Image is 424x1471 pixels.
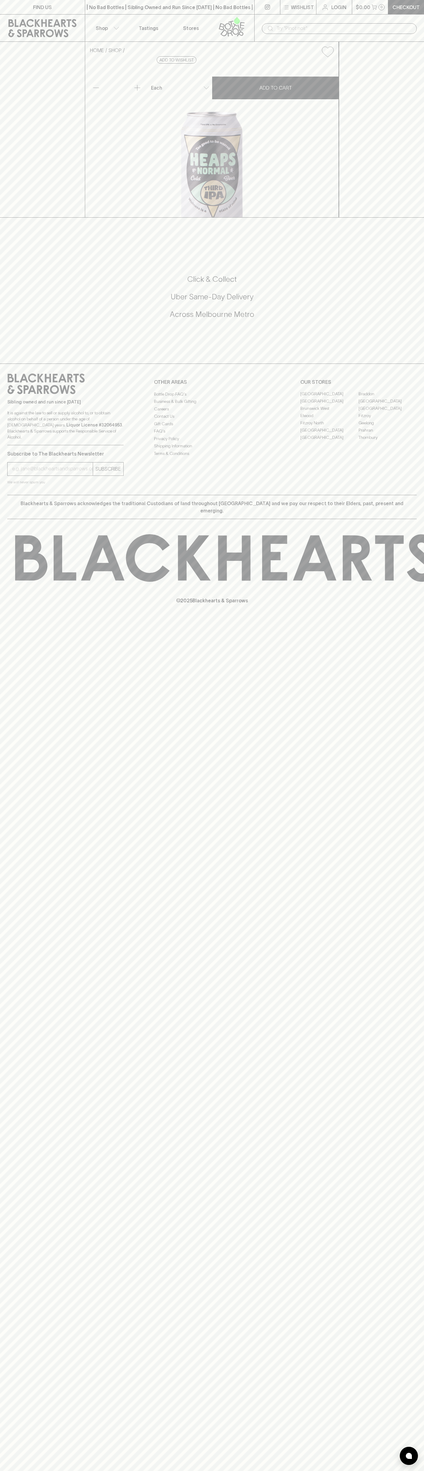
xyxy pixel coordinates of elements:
[300,405,359,412] a: Brunswick West
[139,25,158,32] p: Tastings
[7,410,124,440] p: It is against the law to sell or supply alcohol to, or to obtain alcohol on behalf of a person un...
[380,5,383,9] p: 0
[66,423,122,427] strong: Liquor License #32064953
[7,292,417,302] h5: Uber Same-Day Delivery
[154,398,270,405] a: Business & Bulk Gifting
[359,427,417,434] a: Prahran
[300,412,359,420] a: Elwood
[85,15,128,41] button: Shop
[154,443,270,450] a: Shipping Information
[276,24,412,33] input: Try "Pinot noir"
[359,398,417,405] a: [GEOGRAPHIC_DATA]
[7,479,124,485] p: We will never spam you
[300,378,417,386] p: OUR STORES
[33,4,52,11] p: FIND US
[359,412,417,420] a: Fitzroy
[300,398,359,405] a: [GEOGRAPHIC_DATA]
[154,390,270,398] a: Bottle Drop FAQ's
[154,378,270,386] p: OTHER AREAS
[12,500,412,514] p: Blackhearts & Sparrows acknowledges the traditional Custodians of land throughout [GEOGRAPHIC_DAT...
[149,82,212,94] div: Each
[291,4,314,11] p: Wishlist
[300,434,359,441] a: [GEOGRAPHIC_DATA]
[359,405,417,412] a: [GEOGRAPHIC_DATA]
[170,15,212,41] a: Stores
[12,464,93,474] input: e.g. jane@blackheartsandsparrows.com.au
[154,428,270,435] a: FAQ's
[359,420,417,427] a: Geelong
[331,4,346,11] p: Login
[109,48,122,53] a: SHOP
[157,56,196,64] button: Add to wishlist
[359,390,417,398] a: Braddon
[300,420,359,427] a: Fitzroy North
[359,434,417,441] a: Thornbury
[392,4,420,11] p: Checkout
[154,413,270,420] a: Contact Us
[212,77,339,99] button: ADD TO CART
[154,405,270,413] a: Careers
[259,84,292,91] p: ADD TO CART
[7,274,417,284] h5: Click & Collect
[300,427,359,434] a: [GEOGRAPHIC_DATA]
[7,399,124,405] p: Sibling owned and run since [DATE]
[7,450,124,457] p: Subscribe to The Blackhearts Newsletter
[300,390,359,398] a: [GEOGRAPHIC_DATA]
[154,435,270,442] a: Privacy Policy
[90,48,104,53] a: HOME
[319,44,336,60] button: Add to wishlist
[127,15,170,41] a: Tastings
[96,25,108,32] p: Shop
[183,25,199,32] p: Stores
[154,450,270,457] a: Terms & Conditions
[151,84,162,91] p: Each
[356,4,370,11] p: $0.00
[154,420,270,427] a: Gift Cards
[406,1453,412,1459] img: bubble-icon
[85,62,339,217] img: 35892.png
[7,250,417,351] div: Call to action block
[93,462,123,476] button: SUBSCRIBE
[95,465,121,472] p: SUBSCRIBE
[7,309,417,319] h5: Across Melbourne Metro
